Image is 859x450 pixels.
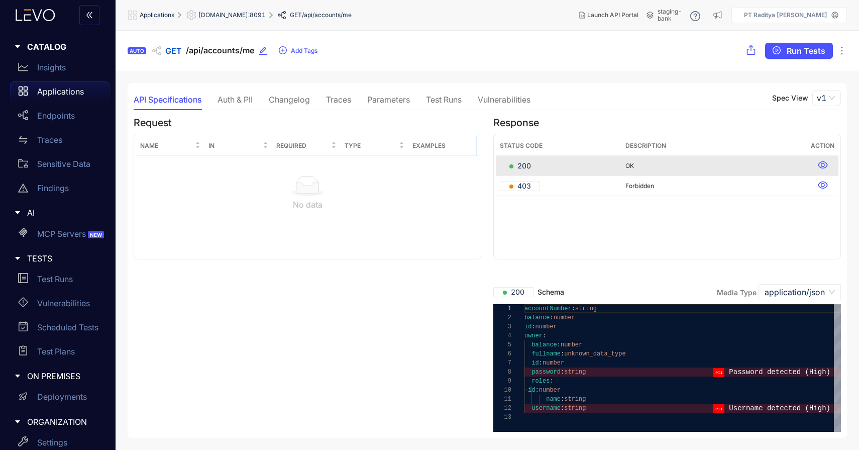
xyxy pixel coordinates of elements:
a: Findings [10,178,110,202]
span: In [208,140,261,151]
span: /api/accounts/me [302,12,352,19]
span: Name [140,140,193,151]
span: swap [18,135,28,145]
div: AI [6,202,110,223]
span: setting [186,10,198,20]
span: balance [524,314,550,321]
div: ON PREMISES [6,366,110,387]
span: number [539,387,561,394]
p: Scheduled Tests [37,323,98,332]
div: 4 [493,331,511,340]
span: number [561,341,582,348]
span: name [546,396,561,403]
span: id [528,387,535,394]
span: unknown_data_type [564,350,625,357]
p: Findings [37,184,69,193]
a: Deployments [10,387,110,411]
p: Endpoints [37,111,75,120]
span: : [539,359,543,367]
div: 10 [493,386,511,395]
span: plus-circle [279,46,287,55]
span: 200 [503,287,524,297]
span: : [550,314,553,321]
span: ORGANIZATION [27,417,101,426]
div: 7 [493,358,511,368]
span: NEW [88,231,104,239]
span: caret-right [14,209,21,216]
span: TESTS [27,254,101,263]
button: Launch API Portal [571,7,647,23]
span: GET [290,12,302,19]
span: owner [524,332,543,339]
div: Auth & PII [218,95,253,104]
span: : [561,396,564,403]
textarea: Editor content;Press Alt+F1 for Accessibility Options. [524,304,525,313]
td: Forbidden [621,176,807,196]
div: 9 [493,377,511,386]
div: 5 [493,340,511,349]
h4: Request [134,117,481,129]
a: Sensitive Data [10,154,110,178]
p: Settings [37,438,67,447]
button: plus-circleAdd Tags [278,43,318,59]
span: number [543,359,564,367]
p: Test Runs [37,275,73,284]
div: TESTS [6,248,110,269]
span: string [564,369,586,376]
span: Launch API Portal [587,12,638,19]
div: Changelog [269,95,310,104]
div: 1 [493,304,511,313]
span: play-circle [773,46,781,55]
span: fullname [531,350,561,357]
span: 403 [509,181,531,191]
button: double-left [79,5,99,25]
span: : [535,387,539,394]
th: Status Code [496,136,621,156]
div: Vulnerabilities [478,95,530,104]
p: Traces [37,135,62,144]
span: ON PREMISES [27,372,101,381]
span: Add Tags [291,47,317,54]
span: double-left [85,11,93,20]
span: password [531,369,561,376]
span: number [535,323,557,330]
a: Test Plans [10,341,110,366]
span: CATALOG [27,42,101,51]
span: : [550,378,553,385]
div: Test Runs [426,95,462,104]
div: CATALOG [6,36,110,57]
span: id [531,359,539,367]
span: caret-right [14,418,21,425]
span: username [531,405,561,412]
span: id [524,323,531,330]
p: Sensitive Data [37,159,90,168]
p: Insights [37,63,66,72]
div: Traces [326,95,351,104]
span: : [561,369,564,376]
span: staging-bank [658,8,682,22]
a: Traces [10,130,110,154]
th: Action [807,136,838,156]
th: In [204,136,273,156]
div: AUTO [128,47,146,54]
span: : [531,323,535,330]
p: Applications [37,87,84,96]
p: Spec View [772,94,808,102]
span: : [561,350,564,357]
span: v1 [817,91,836,106]
span: 200 [509,161,531,171]
th: Description [621,136,807,156]
span: ellipsis [837,46,847,56]
div: 13 [493,413,511,422]
a: Endpoints [10,106,110,130]
p: Vulnerabilities [37,299,90,308]
span: Run Tests [787,46,825,55]
td: OK [621,156,807,176]
span: warning [18,183,28,193]
div: API Specifications [134,95,201,104]
a: MCP ServersNEW [10,224,110,248]
span: edit [258,46,267,55]
button: play-circleRun Tests [765,43,833,59]
button: edit [258,43,274,59]
th: Examples [408,136,477,156]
